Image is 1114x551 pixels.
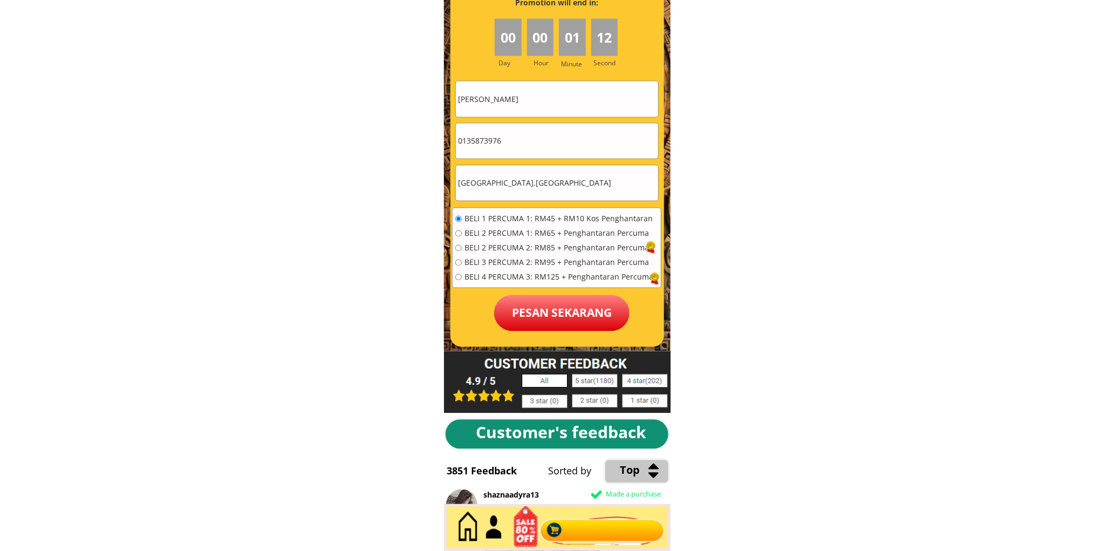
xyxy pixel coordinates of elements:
div: Top [620,462,717,479]
span: BELI 2 PERCUMA 1: RM65 + Penghantaran Percuma [464,230,653,237]
span: BELI 1 PERCUMA 1: RM45 + RM10 Kos Penghantaran [464,215,653,223]
h3: Hour [534,58,556,68]
div: shaznaadyra13 [483,489,736,501]
input: Alamat [456,166,658,201]
span: BELI 3 PERCUMA 2: RM95 + Penghantaran Percuma [464,259,653,267]
div: Sorted by [549,464,802,479]
h3: Minute [561,59,585,69]
h3: Second [594,58,620,68]
input: Nama [456,81,658,117]
h3: Day [498,58,525,68]
p: Pesan sekarang [494,295,630,331]
div: 3851 Feedback [447,464,532,479]
div: Made a purchase [606,489,721,500]
span: BELI 2 PERCUMA 2: RM85 + Penghantaran Percuma [464,244,653,252]
span: BELI 4 PERCUMA 3: RM125 + Penghantaran Percuma [464,274,653,281]
input: Telefon [456,124,658,159]
div: Customer's feedback [476,420,655,446]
